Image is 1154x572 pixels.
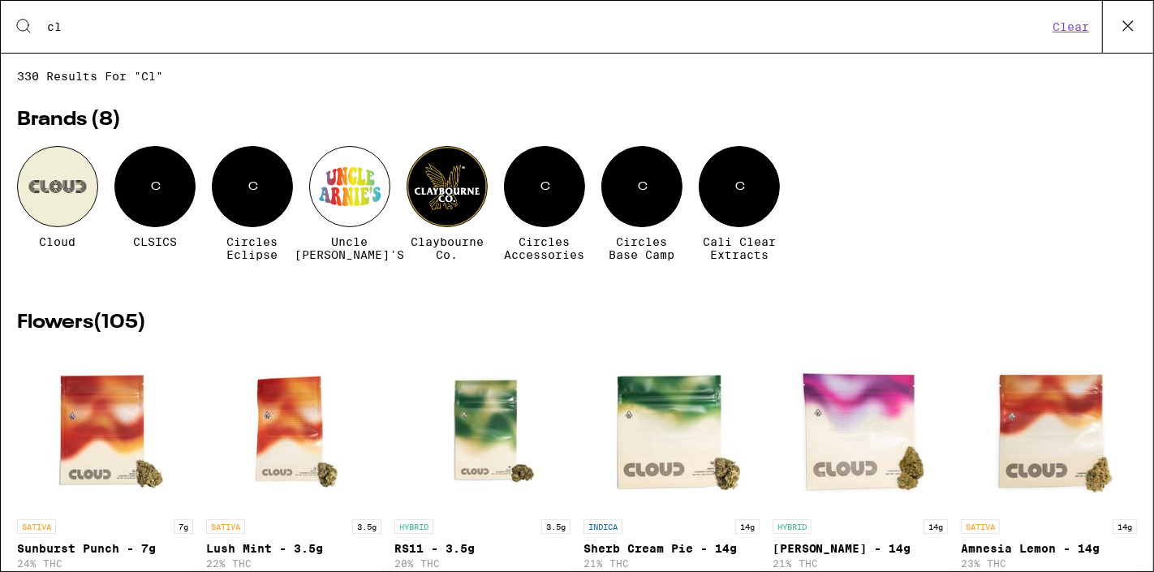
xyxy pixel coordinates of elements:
[24,349,186,511] img: Cloud - Sunburst Punch - 7g
[1113,519,1137,534] p: 14g
[541,519,571,534] p: 3.5g
[773,558,949,569] p: 21% THC
[352,519,381,534] p: 3.5g
[17,558,193,569] p: 24% THC
[46,19,1048,34] input: Search for products & categories
[504,146,585,227] div: C
[968,349,1130,511] img: Cloud - Amnesia Lemon - 14g
[206,542,382,555] p: Lush Mint - 3.5g
[133,235,177,248] span: CLSICS
[10,11,117,24] span: Hi. Need any help?
[961,542,1137,555] p: Amnesia Lemon - 14g
[295,235,405,261] span: Uncle [PERSON_NAME]'s
[699,146,780,227] div: C
[206,519,245,534] p: SATIVA
[583,558,760,569] p: 21% THC
[773,542,949,555] p: [PERSON_NAME] - 14g
[699,235,780,261] span: Cali Clear Extracts
[212,235,293,261] span: Circles Eclipse
[394,519,433,534] p: HYBRID
[504,235,585,261] span: Circles Accessories
[1048,19,1094,34] button: Clear
[601,235,682,261] span: Circles Base Camp
[212,146,293,227] div: C
[394,558,571,569] p: 20% THC
[17,70,1137,83] span: 330 results for "cl"
[114,146,196,227] div: C
[174,519,193,534] p: 7g
[601,146,682,227] div: C
[779,349,941,511] img: Cloud - Runtz - 14g
[402,349,564,511] img: Cloud - RS11 - 3.5g
[924,519,948,534] p: 14g
[17,519,56,534] p: SATIVA
[407,235,488,261] span: Claybourne Co.
[583,519,622,534] p: INDICA
[17,110,1137,130] h2: Brands ( 8 )
[773,519,812,534] p: HYBRID
[961,558,1137,569] p: 23% THC
[735,519,760,534] p: 14g
[40,235,76,248] span: Cloud
[394,542,571,555] p: RS11 - 3.5g
[590,349,752,511] img: Cloud - Sherb Cream Pie - 14g
[961,519,1000,534] p: SATIVA
[17,313,1137,333] h2: Flowers ( 105 )
[583,542,760,555] p: Sherb Cream Pie - 14g
[213,349,375,511] img: Cloud - Lush Mint - 3.5g
[206,558,382,569] p: 22% THC
[17,542,193,555] p: Sunburst Punch - 7g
